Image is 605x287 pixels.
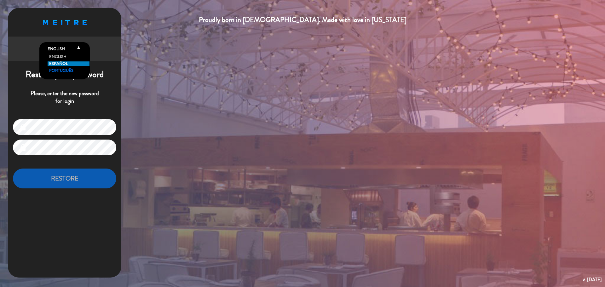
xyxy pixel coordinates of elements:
[19,123,27,131] i: lock
[13,169,116,188] button: RESTORE
[48,55,89,59] a: English
[48,68,89,73] a: Português
[19,144,27,152] i: lock
[583,275,602,284] div: v. [DATE]
[13,90,116,105] p: Please, enter the new password for login
[8,69,121,80] h1: Restore your password
[48,61,89,66] a: Español
[46,46,65,52] span: English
